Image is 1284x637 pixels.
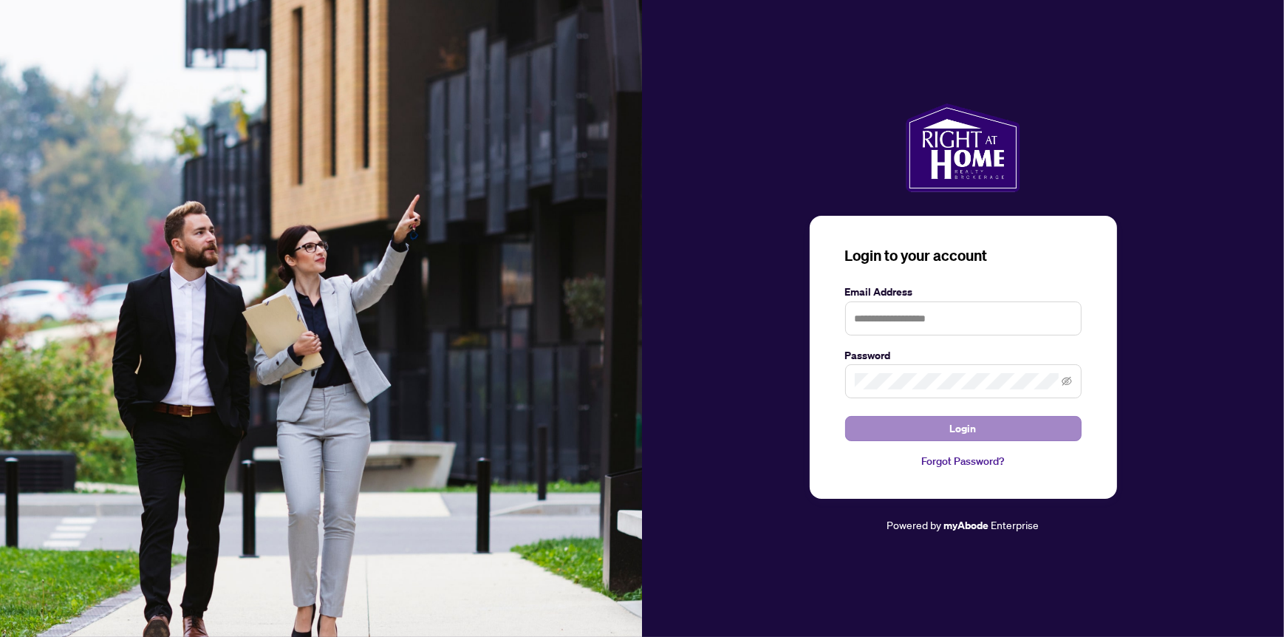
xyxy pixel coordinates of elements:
[845,284,1082,300] label: Email Address
[887,518,942,531] span: Powered by
[845,416,1082,441] button: Login
[991,518,1039,531] span: Enterprise
[950,417,977,440] span: Login
[944,517,989,534] a: myAbode
[845,347,1082,364] label: Password
[845,245,1082,266] h3: Login to your account
[845,453,1082,469] a: Forgot Password?
[1062,376,1072,386] span: eye-invisible
[906,103,1020,192] img: ma-logo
